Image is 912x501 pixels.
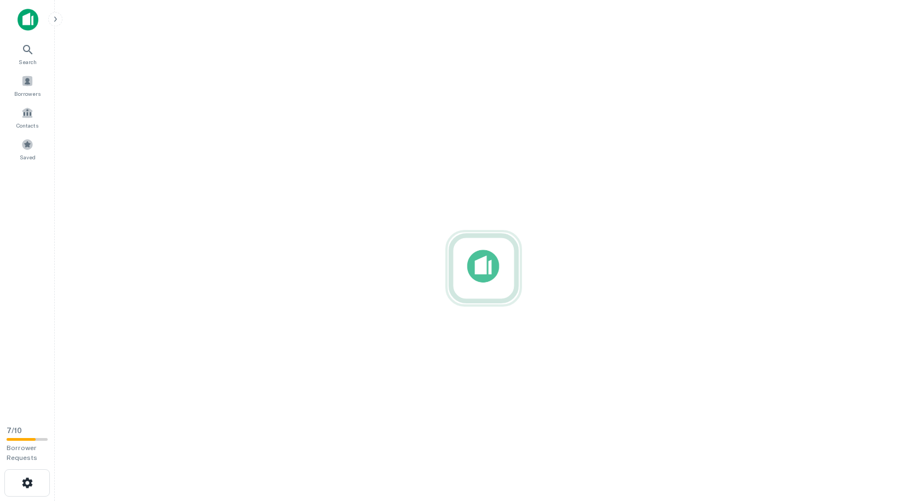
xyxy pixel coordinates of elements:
span: Search [19,57,37,66]
a: Contacts [3,102,51,132]
a: Search [3,39,51,68]
span: Saved [20,153,36,162]
a: Saved [3,134,51,164]
img: capitalize-icon.png [18,9,38,31]
span: 7 / 10 [7,427,22,435]
span: Contacts [16,121,38,130]
iframe: Chat Widget [857,413,912,466]
a: Borrowers [3,71,51,100]
span: Borrowers [14,89,41,98]
span: Borrower Requests [7,444,37,462]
